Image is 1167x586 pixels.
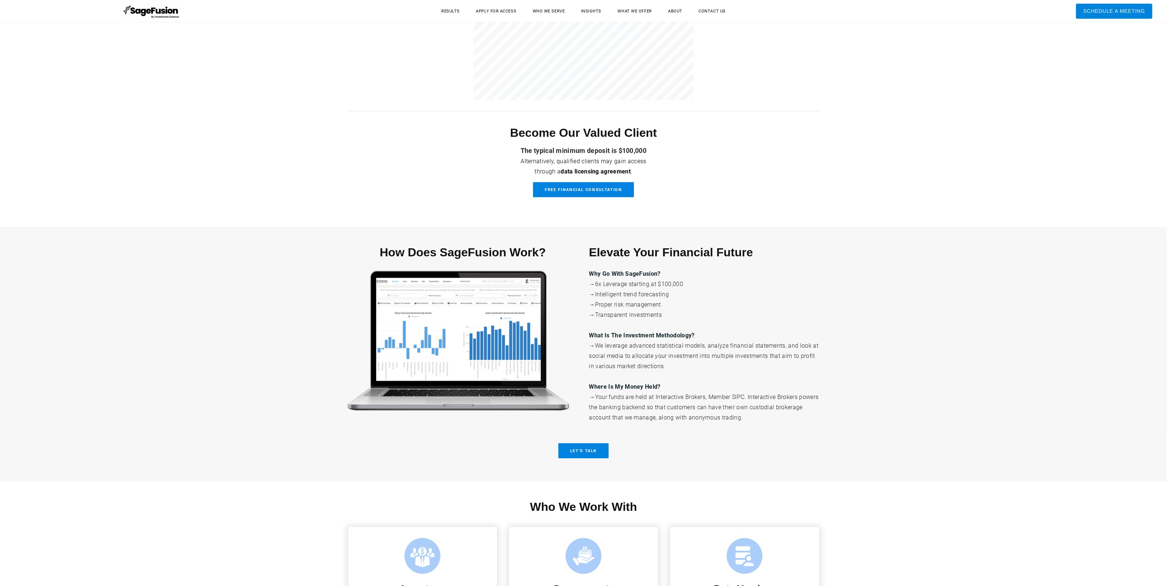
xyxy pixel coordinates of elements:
[565,538,602,574] img: Picture
[589,342,819,370] font: We leverage advanced statistical models, analyze financial statements, and look at social media t...
[348,246,578,259] h1: How Does SageFusion Work?
[589,393,595,400] span: →
[348,270,569,411] img: Picture
[691,6,733,17] a: Contact Us
[521,147,646,154] strong: The typical minimum deposit is $100,000
[561,168,631,175] strong: data licensing agreement
[589,383,661,390] span: Where Is My Money Held?
[348,145,820,177] div: Alternatively, qualified clients may gain access ​through a .
[726,538,763,574] img: Picture
[348,126,820,140] h1: Become Our Valued Client
[122,2,181,20] img: SageFusion | Intelligent Investment Management
[595,281,683,287] span: 6x Leverage starting at $100,000
[589,393,819,421] font: Your funds are held at Interactive Brokers, Member SIPC. Interactive Brokers powers the banking b...
[610,6,659,17] a: What We Offer
[525,6,572,17] a: Who We Serve
[589,301,595,308] span: →
[589,332,695,339] span: What Is The Investment Methodology?
[595,291,669,298] font: Intelligent trend forecasting
[589,246,820,259] h1: Elevate Your Financial Future
[589,269,820,423] div: → ​ ​ ​
[589,342,595,349] span: →
[348,500,820,514] h1: Who We Work With
[1076,4,1152,19] a: Schedule A Meeting
[661,6,690,17] a: About
[533,182,634,197] a: Free Financial Consultation
[468,6,524,17] a: Apply for Access
[574,6,609,17] a: Insights
[404,538,441,574] img: Picture
[595,311,662,318] font: Transparent investments
[434,6,467,17] a: Results
[558,443,609,458] a: Let's talk
[589,270,661,277] span: Why Go With SageFusion?
[589,291,595,298] span: →
[589,311,595,318] span: →
[595,301,661,308] font: Proper risk management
